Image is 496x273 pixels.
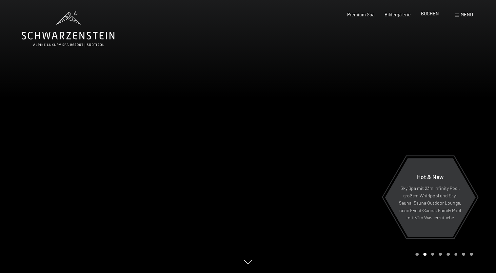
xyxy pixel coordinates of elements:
[454,253,458,256] div: Carousel Page 6
[399,185,461,222] p: Sky Spa mit 23m Infinity Pool, großem Whirlpool und Sky-Sauna, Sauna Outdoor Lounge, neue Event-S...
[461,12,473,17] span: Menü
[415,253,419,256] div: Carousel Page 1
[384,158,476,237] a: Hot & New Sky Spa mit 23m Infinity Pool, großem Whirlpool und Sky-Sauna, Sauna Outdoor Lounge, ne...
[446,253,450,256] div: Carousel Page 5
[470,253,473,256] div: Carousel Page 8
[439,253,442,256] div: Carousel Page 4
[417,173,443,180] span: Hot & New
[421,11,439,16] a: BUCHEN
[462,253,465,256] div: Carousel Page 7
[431,253,434,256] div: Carousel Page 3
[413,253,473,256] div: Carousel Pagination
[347,12,374,17] a: Premium Spa
[385,12,411,17] a: Bildergalerie
[423,253,427,256] div: Carousel Page 2 (Current Slide)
